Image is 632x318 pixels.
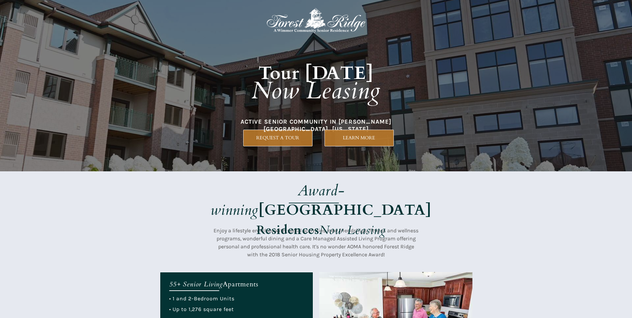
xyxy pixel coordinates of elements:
a: LEARN MORE [324,130,394,146]
a: REQUEST A TOUR [243,130,313,146]
span: REQUEST A TOUR [244,135,312,141]
strong: [GEOGRAPHIC_DATA] [259,200,431,220]
span: LEARN MORE [325,135,393,141]
em: Now Leasing [252,75,380,107]
span: ACTIVE SENIOR COMMUNITY IN [PERSON_NAME][GEOGRAPHIC_DATA], [US_STATE] [241,118,391,133]
em: 55+ Senior Living [169,280,223,289]
strong: Tour [DATE] [259,61,374,86]
em: Now Leasing [319,222,386,238]
strong: Residences [257,222,319,238]
span: • 1 and 2-Bedroom Units [169,295,235,302]
span: Apartments [223,280,259,289]
em: Award-winning [211,181,345,220]
span: • Up to 1,276 square feet [169,306,234,312]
